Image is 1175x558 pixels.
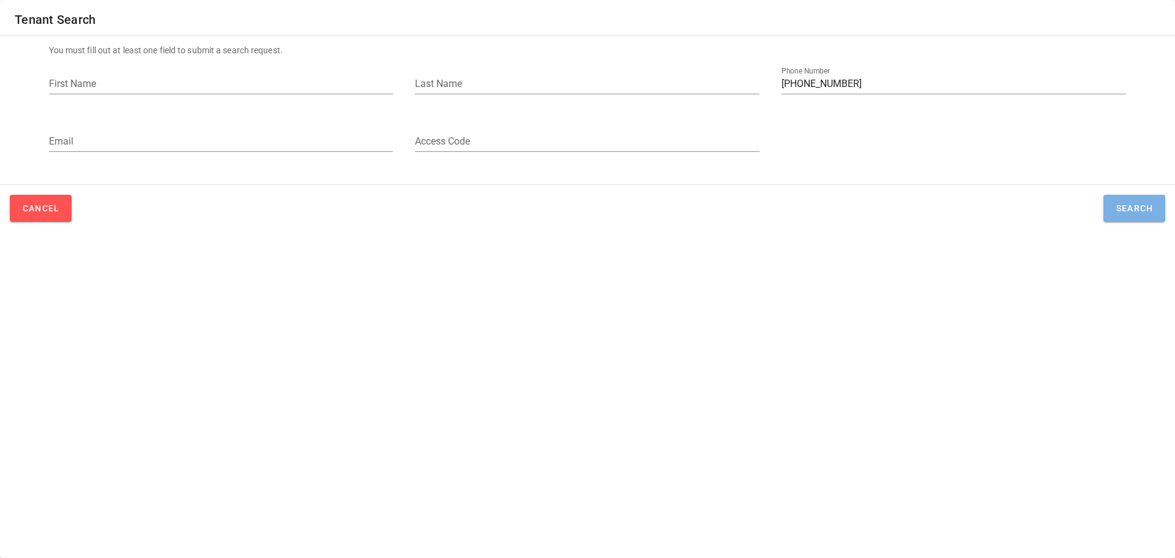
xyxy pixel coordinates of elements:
[22,203,60,213] span: Cancel
[781,67,830,76] label: Phone Number
[1116,203,1154,213] span: Search
[49,43,1127,57] div: You must fill out at least one field to submit a search request.
[10,195,72,222] button: Cancel
[1103,195,1165,222] button: Search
